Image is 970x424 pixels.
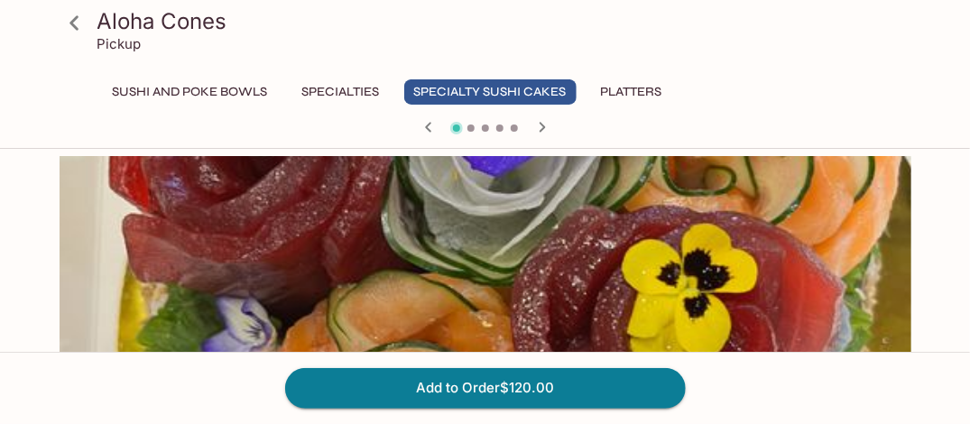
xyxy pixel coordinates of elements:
[292,79,390,105] button: Specialties
[404,79,577,105] button: Specialty Sushi Cakes
[591,79,672,105] button: Platters
[97,35,142,52] p: Pickup
[285,368,686,408] button: Add to Order$120.00
[60,156,911,395] div: 6" Sushi Cake (2-3 people)
[97,7,904,35] h3: Aloha Cones
[103,79,278,105] button: Sushi and Poke Bowls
